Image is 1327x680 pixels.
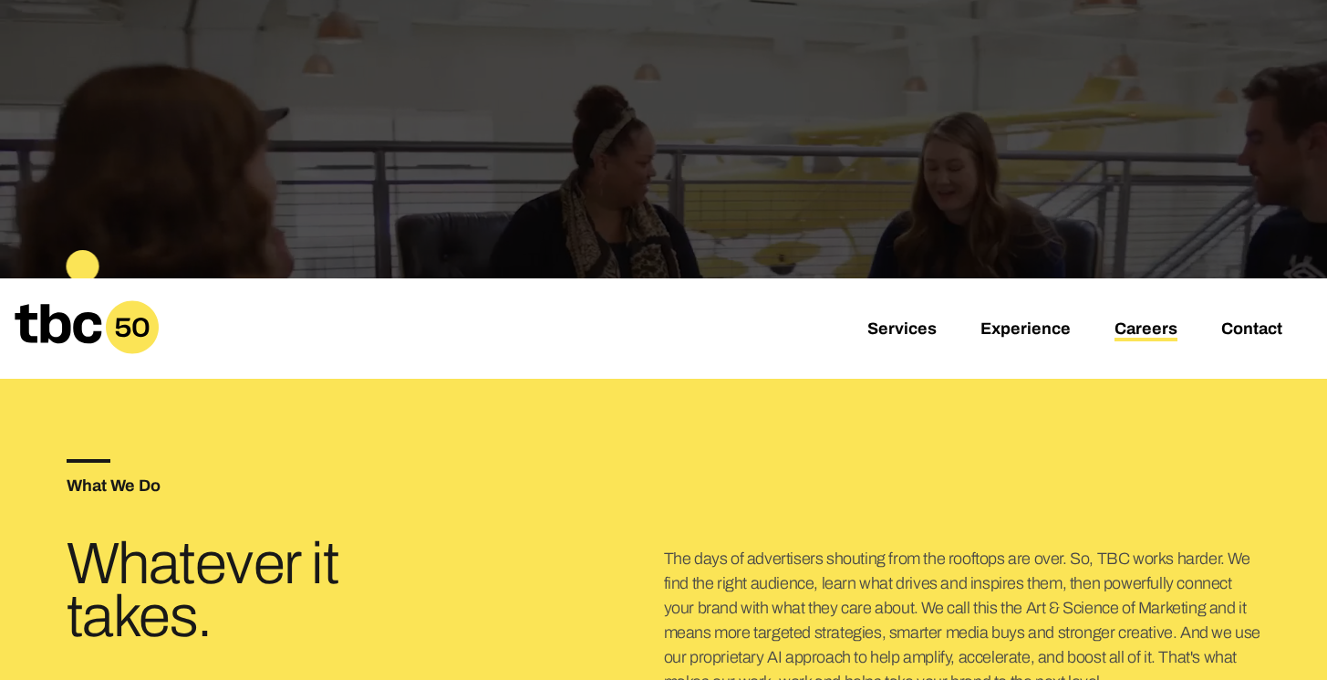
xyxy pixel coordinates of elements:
[980,319,1071,341] a: Experience
[67,477,664,494] h5: What We Do
[67,538,465,643] h3: Whatever it takes.
[15,341,159,361] a: Home
[867,319,937,341] a: Services
[1114,319,1177,341] a: Careers
[1221,319,1282,341] a: Contact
